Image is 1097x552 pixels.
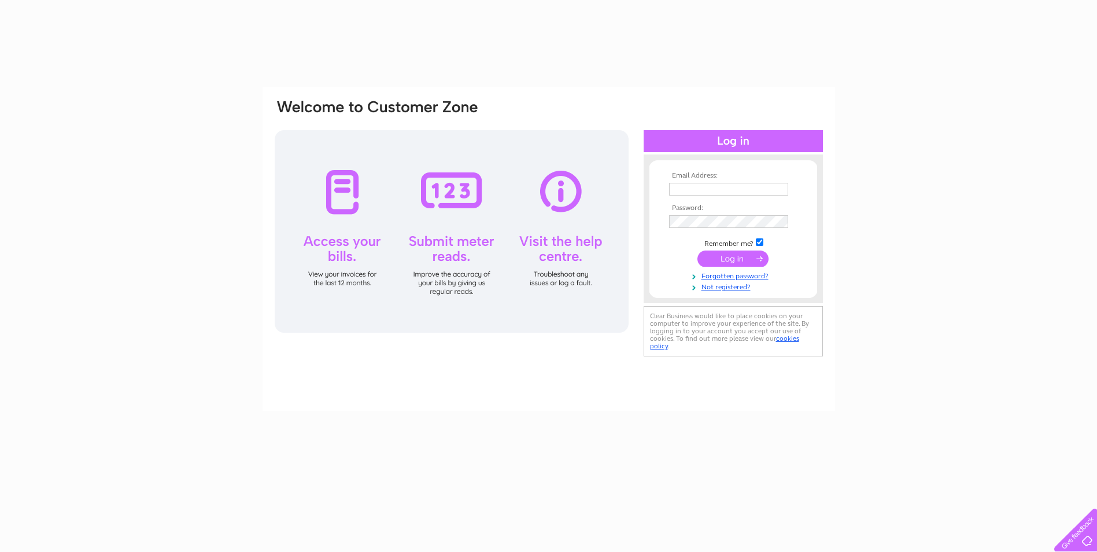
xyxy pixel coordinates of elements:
[666,204,800,212] th: Password:
[697,251,769,267] input: Submit
[666,237,800,248] td: Remember me?
[650,334,799,350] a: cookies policy
[644,306,823,356] div: Clear Business would like to place cookies on your computer to improve your experience of the sit...
[666,172,800,180] th: Email Address:
[669,281,800,292] a: Not registered?
[669,270,800,281] a: Forgotten password?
